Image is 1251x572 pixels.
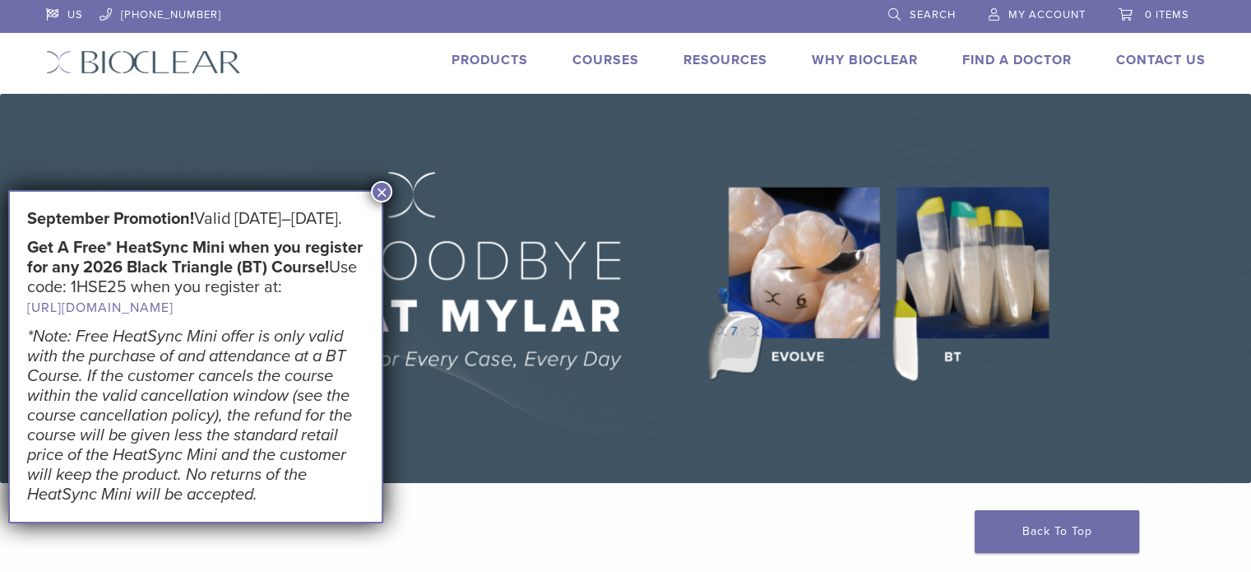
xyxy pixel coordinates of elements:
a: Courses [572,52,639,68]
a: Why Bioclear [812,52,918,68]
strong: Get A Free* HeatSync Mini when you register for any 2026 Black Triangle (BT) Course! [27,238,363,277]
a: Back To Top [975,510,1139,553]
span: 0 items [1145,8,1189,21]
strong: September Promotion! [27,209,194,229]
a: Contact Us [1116,52,1206,68]
h5: Use code: 1HSE25 when you register at: [27,238,364,318]
img: Bioclear [46,50,241,74]
h5: Valid [DATE]–[DATE]. [27,209,364,229]
a: Products [452,52,528,68]
a: Resources [683,52,767,68]
button: Close [371,181,392,202]
a: [URL][DOMAIN_NAME] [27,300,174,316]
span: My Account [1008,8,1086,21]
span: Search [910,8,956,21]
a: Find A Doctor [962,52,1072,68]
em: *Note: Free HeatSync Mini offer is only valid with the purchase of and attendance at a BT Course.... [27,327,352,505]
